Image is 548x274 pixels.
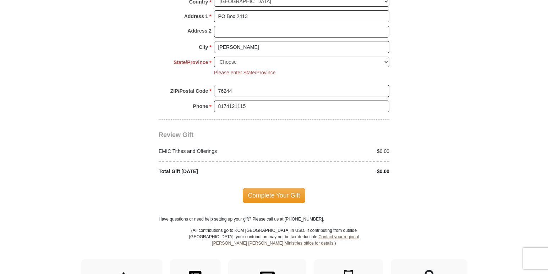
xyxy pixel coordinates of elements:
[184,11,208,21] strong: Address 1
[193,101,208,111] strong: Phone
[187,26,212,36] strong: Address 2
[159,216,389,222] p: Have questions or need help setting up your gift? Please call us at [PHONE_NUMBER].
[212,234,359,246] a: Contact your regional [PERSON_NAME] [PERSON_NAME] Ministries office for details.
[174,57,208,67] strong: State/Province
[274,148,393,155] div: $0.00
[155,168,274,175] div: Total Gift [DATE]
[243,188,306,203] span: Complete Your Gift
[199,42,208,52] strong: City
[274,168,393,175] div: $0.00
[159,131,193,138] span: Review Gift
[214,69,276,76] li: Please enter State/Province
[155,148,274,155] div: EMIC Tithes and Offerings
[170,86,208,96] strong: ZIP/Postal Code
[189,227,359,259] p: (All contributions go to KCM [GEOGRAPHIC_DATA] in USD. If contributing from outside [GEOGRAPHIC_D...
